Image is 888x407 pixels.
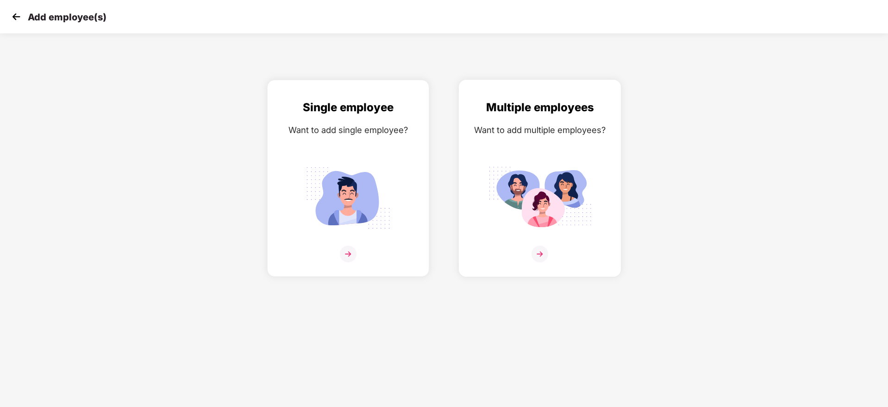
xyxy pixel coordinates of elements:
[296,162,400,234] img: svg+xml;base64,PHN2ZyB4bWxucz0iaHR0cDovL3d3dy53My5vcmcvMjAwMC9zdmciIGlkPSJTaW5nbGVfZW1wbG95ZWUiIH...
[488,162,592,234] img: svg+xml;base64,PHN2ZyB4bWxucz0iaHR0cDovL3d3dy53My5vcmcvMjAwMC9zdmciIGlkPSJNdWx0aXBsZV9lbXBsb3llZS...
[469,99,611,116] div: Multiple employees
[9,10,23,24] img: svg+xml;base64,PHN2ZyB4bWxucz0iaHR0cDovL3d3dy53My5vcmcvMjAwMC9zdmciIHdpZHRoPSIzMCIgaGVpZ2h0PSIzMC...
[469,123,611,137] div: Want to add multiple employees?
[28,12,106,23] p: Add employee(s)
[532,246,548,262] img: svg+xml;base64,PHN2ZyB4bWxucz0iaHR0cDovL3d3dy53My5vcmcvMjAwMC9zdmciIHdpZHRoPSIzNiIgaGVpZ2h0PSIzNi...
[277,123,419,137] div: Want to add single employee?
[340,246,356,262] img: svg+xml;base64,PHN2ZyB4bWxucz0iaHR0cDovL3d3dy53My5vcmcvMjAwMC9zdmciIHdpZHRoPSIzNiIgaGVpZ2h0PSIzNi...
[277,99,419,116] div: Single employee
